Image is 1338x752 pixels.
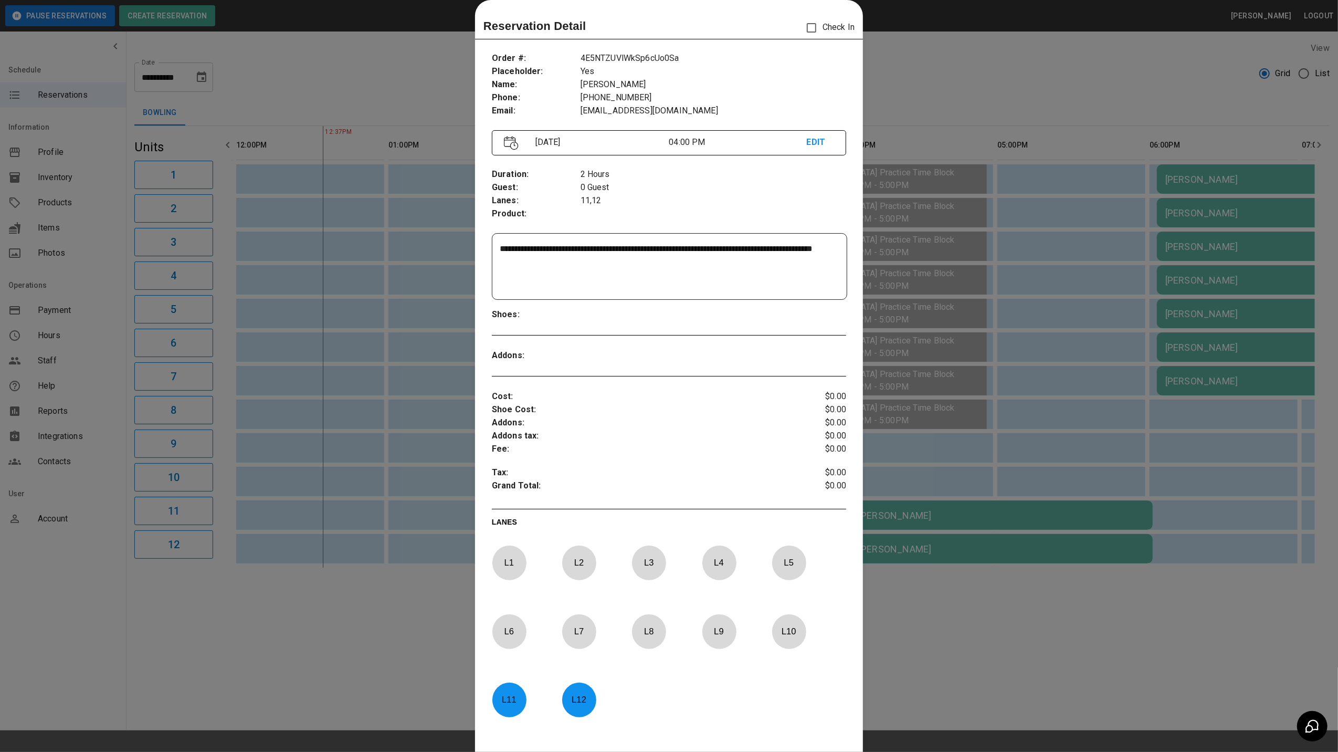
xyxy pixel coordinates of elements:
[492,181,581,194] p: Guest :
[807,136,834,149] p: EDIT
[631,550,666,575] p: L 3
[581,91,846,105] p: [PHONE_NUMBER]
[787,479,847,495] p: $0.00
[787,430,847,443] p: $0.00
[492,349,581,362] p: Addons :
[772,619,806,644] p: L 10
[800,17,855,39] p: Check In
[669,136,806,149] p: 04:00 PM
[702,619,736,644] p: L 9
[492,619,526,644] p: L 6
[562,687,596,712] p: L 12
[492,194,581,207] p: Lanes :
[492,416,787,430] p: Addons :
[492,443,787,456] p: Fee :
[581,181,846,194] p: 0 Guest
[492,687,526,712] p: L 11
[531,136,669,149] p: [DATE]
[492,517,846,531] p: LANES
[492,78,581,91] p: Name :
[492,430,787,443] p: Addons tax :
[492,207,581,221] p: Product :
[492,466,787,479] p: Tax :
[631,619,666,644] p: L 8
[492,65,581,78] p: Placeholder :
[787,403,847,416] p: $0.00
[492,479,787,495] p: Grand Total :
[787,390,847,403] p: $0.00
[492,390,787,403] p: Cost :
[581,194,846,207] p: 11,12
[562,550,596,575] p: L 2
[492,168,581,181] p: Duration :
[492,403,787,416] p: Shoe Cost :
[492,91,581,105] p: Phone :
[581,78,846,91] p: [PERSON_NAME]
[483,17,586,35] p: Reservation Detail
[492,308,581,321] p: Shoes :
[492,550,526,575] p: L 1
[787,416,847,430] p: $0.00
[562,619,596,644] p: L 7
[581,65,846,78] p: Yes
[581,105,846,118] p: [EMAIL_ADDRESS][DOMAIN_NAME]
[787,443,847,456] p: $0.00
[504,136,519,150] img: Vector
[581,168,846,181] p: 2 Hours
[581,52,846,65] p: 4E5NTZUVlWkSp6cUo0Sa
[772,550,806,575] p: L 5
[492,105,581,118] p: Email :
[492,52,581,65] p: Order # :
[787,466,847,479] p: $0.00
[702,550,736,575] p: L 4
